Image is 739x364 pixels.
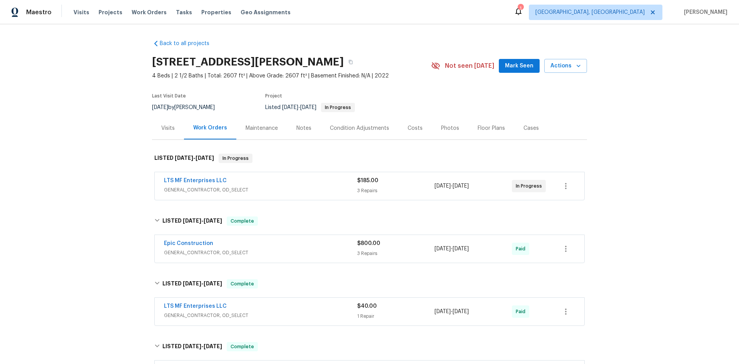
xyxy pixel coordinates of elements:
span: - [435,245,469,253]
span: - [183,218,222,223]
span: Visits [74,8,89,16]
span: [DATE] [282,105,298,110]
span: - [183,344,222,349]
span: [DATE] [204,218,222,223]
span: [PERSON_NAME] [681,8,727,16]
div: 3 Repairs [357,250,435,257]
div: LISTED [DATE]-[DATE]Complete [152,272,587,296]
span: [DATE] [453,183,469,189]
span: [DATE] [435,183,451,189]
div: 3 Repairs [357,187,435,195]
span: [DATE] [152,105,168,110]
span: Tasks [176,10,192,15]
span: In Progress [219,154,252,162]
span: - [282,105,316,110]
span: Paid [516,308,528,315]
span: [DATE] [196,155,214,161]
span: - [175,155,214,161]
h6: LISTED [162,342,222,351]
span: GENERAL_CONTRACTOR, OD_SELECT [164,186,357,194]
span: 4 Beds | 2 1/2 Baths | Total: 2607 ft² | Above Grade: 2607 ft² | Basement Finished: N/A | 2022 [152,72,431,80]
a: LTS MF Enterprises LLC [164,304,227,309]
span: [DATE] [453,246,469,252]
span: [DATE] [175,155,193,161]
span: GENERAL_CONTRACTOR, OD_SELECT [164,312,357,319]
span: GENERAL_CONTRACTOR, OD_SELECT [164,249,357,257]
div: Photos [441,124,459,132]
span: $185.00 [357,178,378,183]
span: In Progress [516,182,545,190]
span: Mark Seen [505,61,533,71]
div: Work Orders [193,124,227,132]
div: 1 [518,5,523,12]
span: Paid [516,245,528,253]
button: Mark Seen [499,59,540,73]
span: [GEOGRAPHIC_DATA], [GEOGRAPHIC_DATA] [535,8,645,16]
a: Epic Construction [164,241,213,246]
h6: LISTED [154,154,214,163]
span: Actions [550,61,581,71]
h6: LISTED [162,216,222,226]
span: - [435,182,469,190]
span: Complete [227,280,257,288]
a: Back to all projects [152,40,226,47]
span: Properties [201,8,231,16]
div: 1 Repair [357,312,435,320]
span: Complete [227,343,257,351]
div: Visits [161,124,175,132]
span: [DATE] [183,344,201,349]
button: Copy Address [344,55,358,69]
span: [DATE] [300,105,316,110]
span: [DATE] [453,309,469,314]
div: Maintenance [246,124,278,132]
div: LISTED [DATE]-[DATE]In Progress [152,146,587,171]
span: Listed [265,105,355,110]
span: - [183,281,222,286]
div: Cases [523,124,539,132]
div: Notes [296,124,311,132]
span: Last Visit Date [152,94,186,98]
button: Actions [544,59,587,73]
div: Costs [408,124,423,132]
span: [DATE] [435,309,451,314]
div: LISTED [DATE]-[DATE]Complete [152,209,587,233]
span: Geo Assignments [241,8,291,16]
div: Floor Plans [478,124,505,132]
span: [DATE] [183,281,201,286]
span: Maestro [26,8,52,16]
div: by [PERSON_NAME] [152,103,224,112]
div: LISTED [DATE]-[DATE]Complete [152,334,587,359]
span: In Progress [322,105,354,110]
span: $800.00 [357,241,380,246]
span: Projects [99,8,122,16]
span: [DATE] [435,246,451,252]
span: [DATE] [183,218,201,223]
span: Project [265,94,282,98]
div: Condition Adjustments [330,124,389,132]
span: - [435,308,469,315]
span: [DATE] [204,281,222,286]
span: [DATE] [204,344,222,349]
span: Complete [227,217,257,225]
span: Not seen [DATE] [445,62,494,70]
h2: [STREET_ADDRESS][PERSON_NAME] [152,58,344,66]
a: LTS MF Enterprises LLC [164,178,227,183]
h6: LISTED [162,279,222,289]
span: Work Orders [132,8,167,16]
span: $40.00 [357,304,377,309]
